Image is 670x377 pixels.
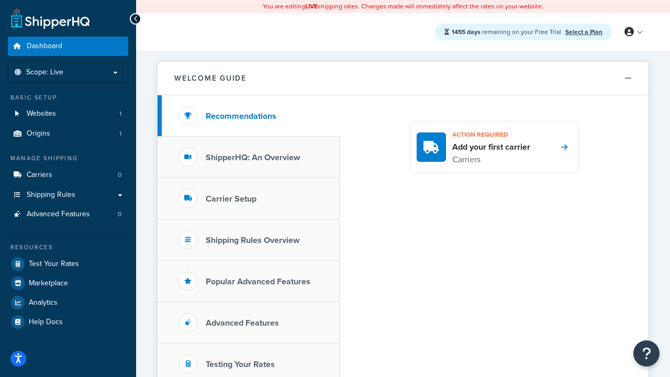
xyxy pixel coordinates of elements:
span: Scope: Live [26,68,63,77]
button: Open Resource Center [633,340,660,367]
span: Websites [27,109,56,118]
li: Carriers [8,165,128,185]
span: Carriers [27,171,52,180]
h3: Shipping Rules Overview [206,236,299,245]
button: Welcome Guide [158,62,649,95]
a: Help Docs [8,313,128,331]
a: Marketplace [8,274,128,293]
p: Carriers [452,153,530,167]
span: Test Your Rates [29,260,79,269]
h3: Testing Your Rates [206,360,275,369]
a: Advanced Features0 [8,205,128,224]
div: Basic Setup [8,93,128,102]
li: Advanced Features [8,205,128,224]
h3: ShipperHQ: An Overview [206,153,300,162]
span: Help Docs [29,318,63,327]
h3: Recommendations [206,112,276,121]
span: Origins [27,129,50,138]
span: Advanced Features [27,210,90,219]
span: Shipping Rules [27,191,75,199]
h4: Add your first carrier [452,141,530,153]
strong: 1455 days [452,27,481,37]
a: Websites1 [8,104,128,124]
h3: Carrier Setup [206,194,256,204]
a: Analytics [8,293,128,312]
span: Dashboard [27,42,62,51]
a: Carriers0 [8,165,128,185]
span: Analytics [29,298,58,307]
h3: Action required [452,128,530,141]
span: 1 [119,129,121,138]
b: LIVE [305,2,318,11]
span: Marketplace [29,279,68,288]
h2: Welcome Guide [174,74,247,82]
div: Resources [8,243,128,252]
a: Shipping Rules [8,185,128,205]
span: remaining on your Free Trial [452,27,563,37]
h3: Advanced Features [206,318,279,328]
span: 1 [119,109,121,118]
div: Manage Shipping [8,154,128,163]
h3: Popular Advanced Features [206,277,310,286]
a: Select a Plan [565,27,602,37]
a: Dashboard [8,37,128,56]
li: Origins [8,124,128,143]
a: Origins1 [8,124,128,143]
span: 0 [118,171,121,180]
a: Test Your Rates [8,254,128,273]
span: 0 [118,210,121,219]
li: Websites [8,104,128,124]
